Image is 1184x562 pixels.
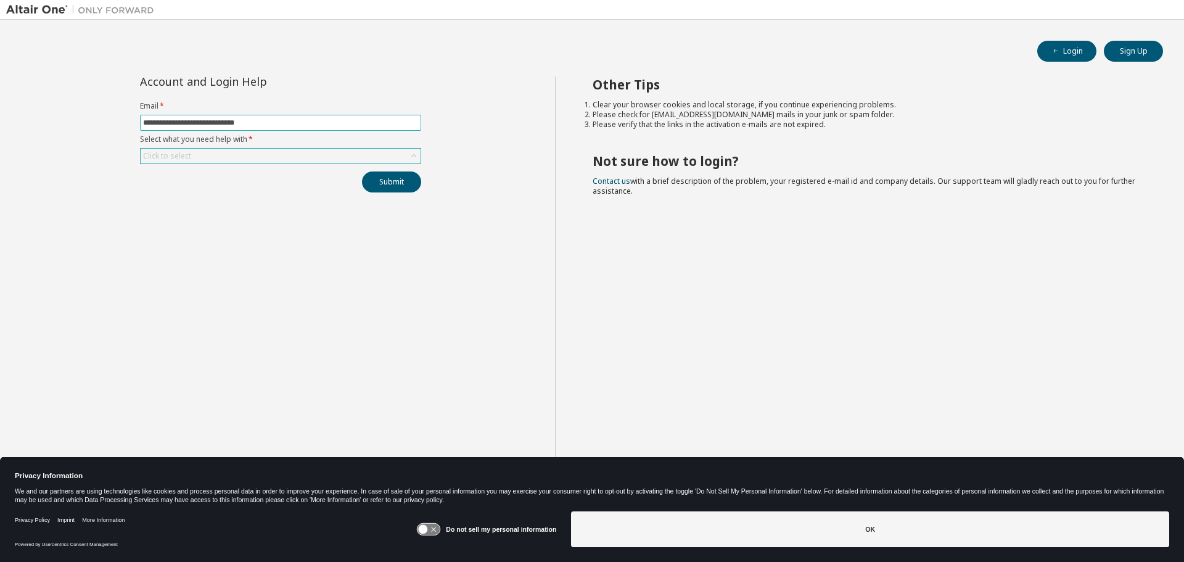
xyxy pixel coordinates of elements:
[593,120,1141,130] li: Please verify that the links in the activation e-mails are not expired.
[593,76,1141,93] h2: Other Tips
[593,110,1141,120] li: Please check for [EMAIL_ADDRESS][DOMAIN_NAME] mails in your junk or spam folder.
[6,4,160,16] img: Altair One
[593,100,1141,110] li: Clear your browser cookies and local storage, if you continue experiencing problems.
[362,171,421,192] button: Submit
[1037,41,1096,62] button: Login
[593,176,1135,196] span: with a brief description of the problem, your registered e-mail id and company details. Our suppo...
[593,176,630,186] a: Contact us
[140,76,365,86] div: Account and Login Help
[140,101,421,111] label: Email
[143,151,191,161] div: Click to select
[1104,41,1163,62] button: Sign Up
[141,149,421,163] div: Click to select
[140,134,421,144] label: Select what you need help with
[593,153,1141,169] h2: Not sure how to login?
